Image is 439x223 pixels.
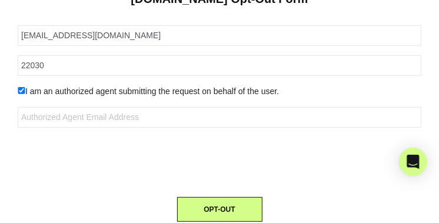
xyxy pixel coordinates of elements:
iframe: reCAPTCHA [130,137,309,183]
button: OPT-OUT [177,197,262,222]
div: I am an authorized agent submitting the request on behalf of the user. [9,85,430,98]
input: Zipcode [18,55,421,76]
input: Email Address [18,25,421,46]
div: Open Intercom Messenger [399,148,427,176]
input: Authorized Agent Email Address [18,107,421,128]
